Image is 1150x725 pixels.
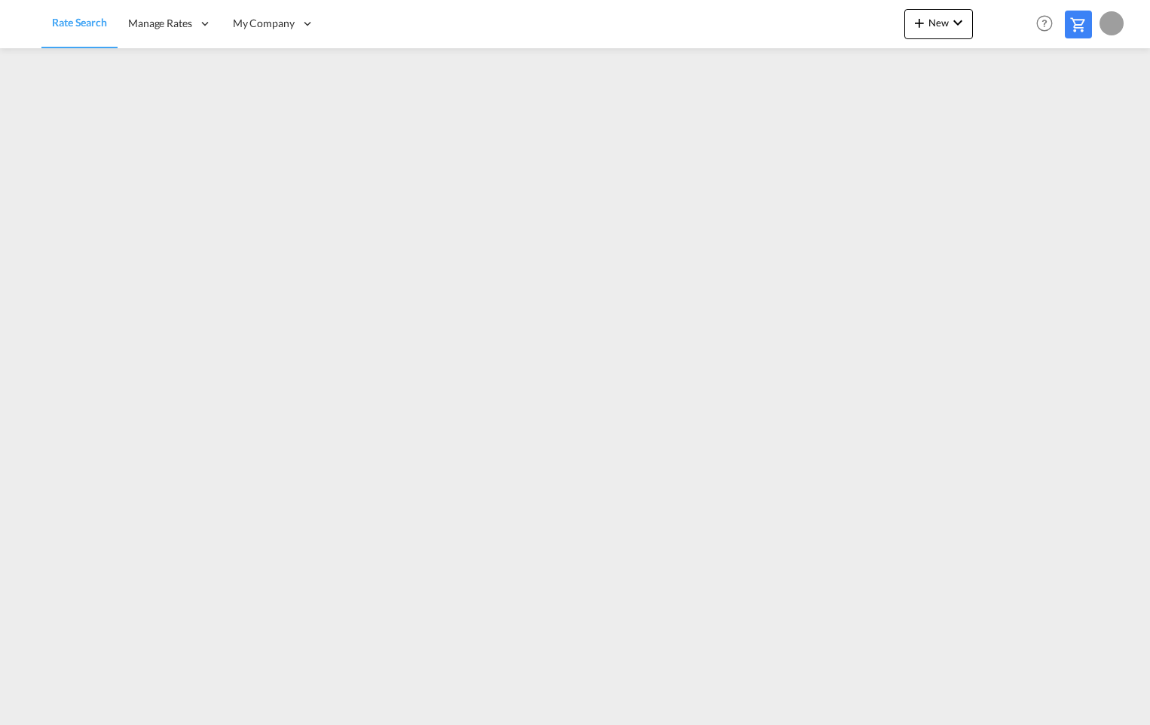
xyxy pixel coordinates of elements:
button: icon-plus 400-fgNewicon-chevron-down [904,9,973,39]
span: Help [1032,11,1057,36]
md-icon: icon-chevron-down [949,14,967,32]
span: Manage Rates [128,16,192,31]
div: Help [1032,11,1065,38]
span: My Company [233,16,295,31]
span: New [910,17,967,29]
span: Rate Search [52,16,107,29]
md-icon: icon-plus 400-fg [910,14,928,32]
